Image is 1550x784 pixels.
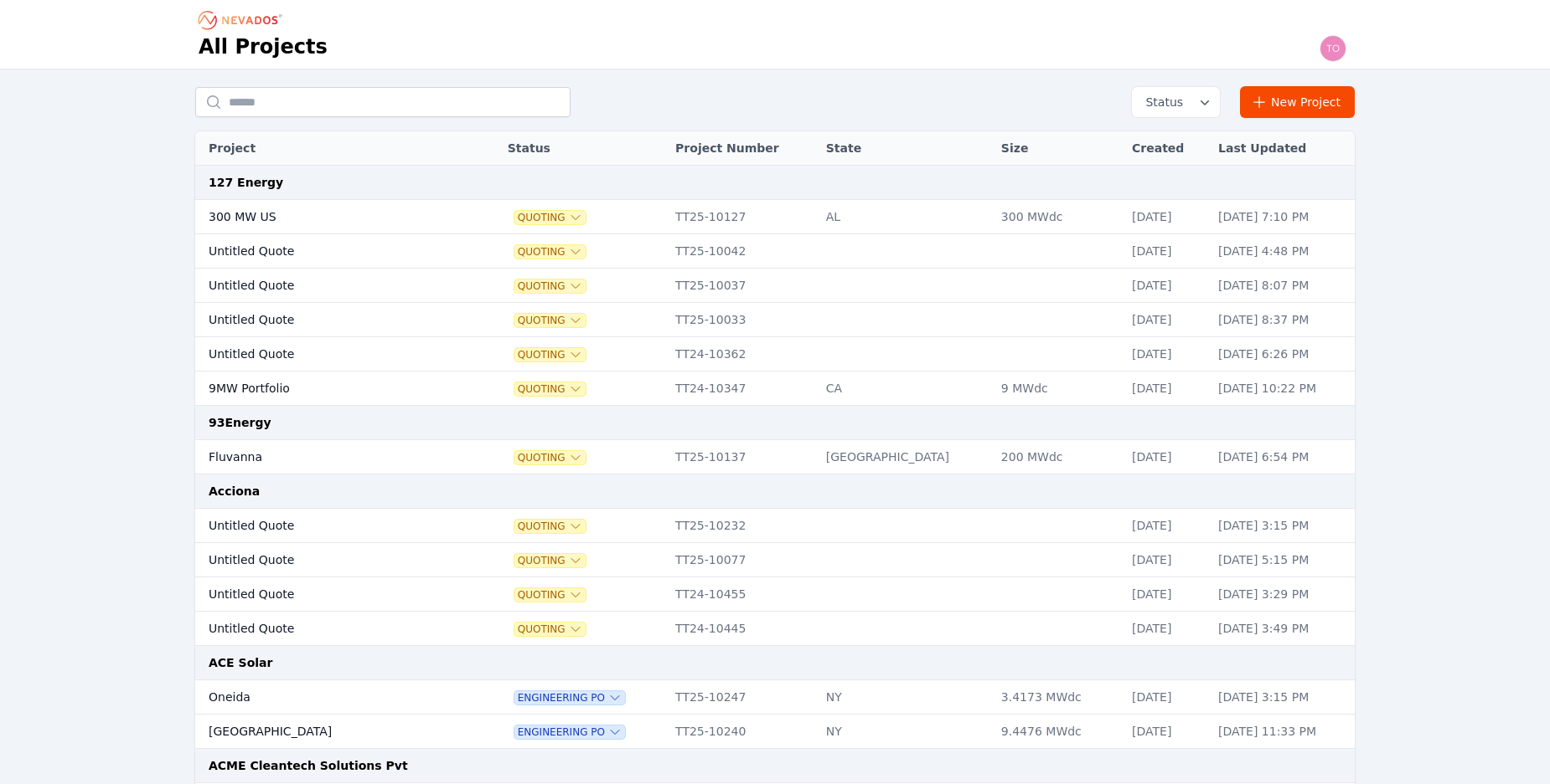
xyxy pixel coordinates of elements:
td: Untitled Quote [195,612,457,646]
button: Engineering PO [514,691,625,705]
td: TT25-10042 [667,234,818,269]
button: Quoting [514,348,586,361]
td: Untitled Quote [195,543,457,577]
td: [DATE] [1124,680,1210,715]
button: Engineering PO [514,725,625,739]
button: Quoting [514,520,586,533]
tr: Untitled QuoteQuotingTT25-10033[DATE][DATE] 8:37 PM [195,303,1355,337]
tr: 9MW PortfolioQuotingTT24-10347CA9 MWdc[DATE][DATE] 10:22 PM [195,372,1355,406]
td: Untitled Quote [195,303,457,337]
td: ACE Solar [195,646,1355,680]
tr: Untitled QuoteQuotingTT24-10362[DATE][DATE] 6:26 PM [195,337,1355,372]
td: 300 MWdc [993,200,1124,234]
td: TT25-10033 [667,303,818,337]
tr: Untitled QuoteQuotingTT24-10455[DATE][DATE] 3:29 PM [195,577,1355,612]
td: [DATE] 3:15 PM [1210,680,1355,715]
nav: Breadcrumb [199,7,287,33]
td: TT25-10137 [667,440,818,474]
td: 9.4476 MWdc [993,715,1124,749]
tr: Untitled QuoteQuotingTT25-10232[DATE][DATE] 3:15 PM [195,509,1355,543]
td: [DATE] 7:10 PM [1210,200,1355,234]
td: [GEOGRAPHIC_DATA] [195,715,457,749]
td: 200 MWdc [993,440,1124,474]
td: NY [818,715,993,749]
button: Quoting [514,211,586,224]
th: Project [195,131,457,166]
td: [DATE] 6:26 PM [1210,337,1355,372]
td: TT25-10127 [667,200,818,234]
h1: All Projects [199,33,328,60]
td: [DATE] [1124,509,1210,543]
th: Project Number [667,131,818,166]
td: Untitled Quote [195,577,457,612]
button: Quoting [514,279,586,293]
td: 3.4173 MWdc [993,680,1124,715]
tr: Untitled QuoteQuotingTT25-10042[DATE][DATE] 4:48 PM [195,234,1355,269]
td: [DATE] 5:15 PM [1210,543,1355,577]
td: Untitled Quote [195,269,457,303]
td: [DATE] 6:54 PM [1210,440,1355,474]
th: State [818,131,993,166]
td: TT25-10240 [667,715,818,749]
span: Quoting [514,245,586,259]
td: TT25-10247 [667,680,818,715]
td: [DATE] 8:07 PM [1210,269,1355,303]
td: 9 MWdc [993,372,1124,406]
button: Quoting [514,623,586,636]
td: Untitled Quote [195,337,457,372]
td: [DATE] 3:15 PM [1210,509,1355,543]
img: todd.padezanin@nevados.solar [1320,35,1346,62]
span: Quoting [514,588,586,602]
td: [DATE] [1124,612,1210,646]
button: Quoting [514,314,586,327]
tr: FluvannaQuotingTT25-10137[GEOGRAPHIC_DATA]200 MWdc[DATE][DATE] 6:54 PM [195,440,1355,474]
button: Quoting [514,554,586,567]
td: [DATE] [1124,577,1210,612]
td: TT24-10445 [667,612,818,646]
button: Status [1132,87,1220,117]
td: 300 MW US [195,200,457,234]
tr: Untitled QuoteQuotingTT24-10445[DATE][DATE] 3:49 PM [195,612,1355,646]
tr: Untitled QuoteQuotingTT25-10077[DATE][DATE] 5:15 PM [195,543,1355,577]
td: [DATE] 3:49 PM [1210,612,1355,646]
td: ACME Cleantech Solutions Pvt [195,749,1355,783]
td: CA [818,372,993,406]
td: TT25-10037 [667,269,818,303]
td: 127 Energy [195,166,1355,200]
tr: [GEOGRAPHIC_DATA]Engineering POTT25-10240NY9.4476 MWdc[DATE][DATE] 11:33 PM [195,715,1355,749]
td: [DATE] 8:37 PM [1210,303,1355,337]
tr: 300 MW USQuotingTT25-10127AL300 MWdc[DATE][DATE] 7:10 PM [195,200,1355,234]
tr: OneidaEngineering POTT25-10247NY3.4173 MWdc[DATE][DATE] 3:15 PM [195,680,1355,715]
td: TT25-10232 [667,509,818,543]
td: [DATE] [1124,372,1210,406]
td: Fluvanna [195,440,457,474]
td: [DATE] 10:22 PM [1210,372,1355,406]
td: Untitled Quote [195,509,457,543]
td: Oneida [195,680,457,715]
td: [DATE] [1124,269,1210,303]
td: [DATE] [1124,440,1210,474]
td: [DATE] [1124,715,1210,749]
td: [DATE] [1124,337,1210,372]
td: [DATE] [1124,200,1210,234]
td: 93Energy [195,406,1355,440]
button: Quoting [514,451,586,464]
button: Quoting [514,382,586,396]
td: TT25-10077 [667,543,818,577]
td: AL [818,200,993,234]
td: [DATE] [1124,303,1210,337]
td: Untitled Quote [195,234,457,269]
td: 9MW Portfolio [195,372,457,406]
th: Created [1124,131,1210,166]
